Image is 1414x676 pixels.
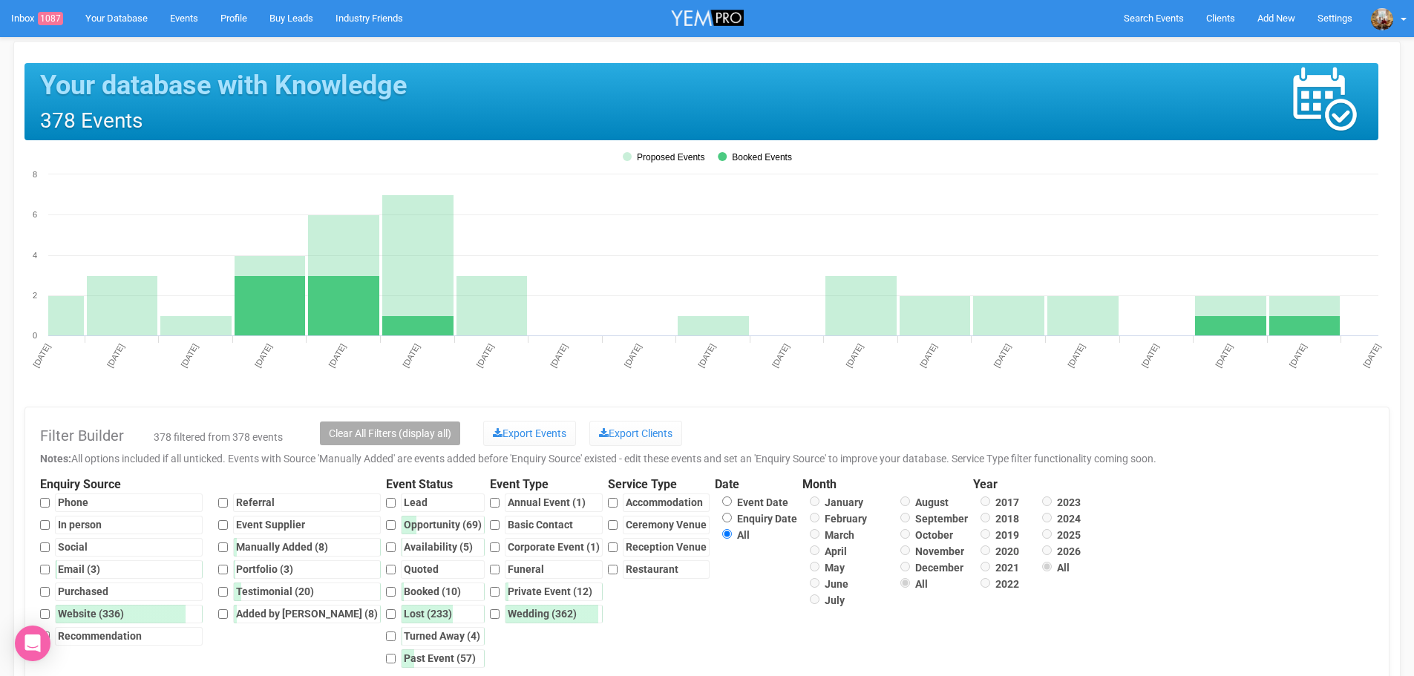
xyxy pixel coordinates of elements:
input: 2025 [1042,529,1052,539]
div: Booked (10) [401,583,485,601]
input: December [900,562,910,571]
label: January [802,496,863,508]
div: Opportunity (69) [401,516,485,534]
input: Lost (233) [386,605,396,623]
input: 2019 [981,529,990,539]
input: August [900,496,910,506]
input: Wedding (362) [490,605,500,623]
div: Basic Contact [505,516,603,534]
tspan: 4 [33,251,37,260]
label: 2025 [1035,529,1081,541]
div: Social [55,538,203,557]
input: Turned Away (4) [386,627,396,646]
div: Annual Event (1) [505,493,603,512]
input: November [900,545,910,555]
input: Opportunity (69) [386,516,396,534]
label: Enquiry Date [715,513,797,525]
h1: 378 Events [40,110,407,133]
tspan: [DATE] [1140,342,1161,369]
div: Manually Added (8) [233,538,381,557]
h2: Filter Builder [40,427,124,444]
label: September [893,513,968,525]
legend: Event Type [490,476,608,493]
span: Clients [1206,13,1235,24]
input: Quoted [386,560,396,579]
div: Recommendation [55,627,203,646]
label: All [1035,562,1070,574]
input: Funeral [490,560,500,579]
legend: Event Status [386,476,490,493]
img: events_calendar-47d57c581de8ae7e0d62452d7a588d7d83c6c9437aa29a14e0e0b6a065d91899.png [1291,65,1358,132]
tspan: [DATE] [1066,342,1087,369]
tspan: [DATE] [105,342,126,369]
input: Testimonial (20) [218,583,228,601]
label: 2018 [973,513,1019,525]
legend: Service Type [608,476,715,493]
span: Add New [1257,13,1295,24]
input: In person [40,516,50,534]
input: Referral [218,493,228,512]
input: Purchased [40,583,50,601]
input: January [810,496,819,506]
tspan: [DATE] [623,342,644,369]
div: Website (336) [55,605,203,623]
input: Event Supplier [218,516,228,534]
div: Reception Venue [623,538,710,557]
tspan: [DATE] [475,342,496,369]
label: 2022 [973,578,1019,590]
tspan: [DATE] [844,342,865,369]
div: Lost (233) [401,605,485,623]
span: 1087 [38,12,63,25]
input: 2022 [981,578,990,588]
input: Phone [40,493,50,512]
label: April [802,545,847,557]
tspan: 6 [33,210,37,219]
div: Purchased [55,583,203,601]
div: All options included if all unticked. Events with Source 'Manually Added' are events added before... [40,451,1374,466]
div: Lead [401,493,485,512]
input: Lead [386,493,396,512]
legend: Date [715,476,802,493]
tspan: [DATE] [918,342,939,369]
div: Private Event (12) [505,583,603,601]
legend: Enquiry Source [40,476,386,493]
tspan: 2 [33,291,37,300]
input: Corporate Event (1) [490,538,500,557]
label: May [802,562,845,574]
input: Email (3) [40,560,50,579]
label: March [802,529,854,541]
label: July [802,594,845,606]
div: Quoted [401,560,485,579]
input: Past Event (57) [386,649,396,668]
input: 2024 [1042,513,1052,522]
input: 2020 [981,545,990,555]
div: In person [55,516,203,534]
span: Search Events [1124,13,1184,24]
label: February [802,513,867,525]
tspan: [DATE] [992,342,1012,369]
input: Added by [PERSON_NAME] (8) [218,605,228,623]
label: October [893,529,953,541]
div: Corporate Event (1) [505,538,603,557]
label: 2026 [1035,545,1081,557]
div: Email (3) [55,560,203,579]
tspan: Proposed Events [637,152,704,163]
strong: Notes: [40,453,71,465]
a: Export Clients [589,421,682,446]
tspan: 8 [33,170,37,179]
input: Enquiry Date [722,513,732,522]
input: All [722,529,732,539]
label: June [802,578,848,590]
label: December [893,562,963,574]
input: Portfolio (3) [218,560,228,579]
div: Turned Away (4) [401,627,485,646]
input: 2023 [1042,496,1052,506]
input: February [810,513,819,522]
legend: Month [802,476,973,493]
input: September [900,513,910,522]
input: Basic Contact [490,516,500,534]
tspan: [DATE] [1288,342,1309,369]
img: open-uri20200520-4-1r8dlr4 [1371,8,1393,30]
label: Event Date [715,496,788,508]
label: 2017 [973,496,1019,508]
